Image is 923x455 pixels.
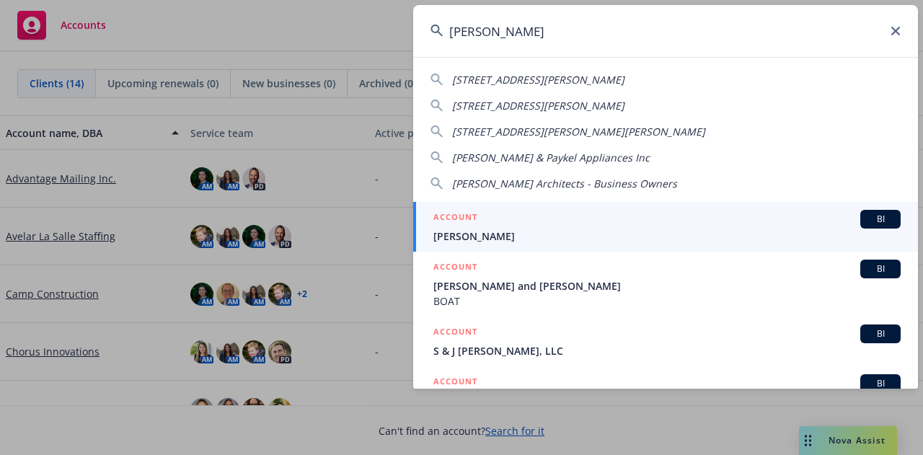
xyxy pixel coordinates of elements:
[413,5,918,57] input: Search...
[452,73,624,87] span: [STREET_ADDRESS][PERSON_NAME]
[452,151,650,164] span: [PERSON_NAME] & Paykel Appliances Inc
[452,125,705,138] span: [STREET_ADDRESS][PERSON_NAME][PERSON_NAME]
[433,343,901,358] span: S & J [PERSON_NAME], LLC
[433,324,477,342] h5: ACCOUNT
[866,262,895,275] span: BI
[452,99,624,112] span: [STREET_ADDRESS][PERSON_NAME]
[433,210,477,227] h5: ACCOUNT
[413,252,918,317] a: ACCOUNTBI[PERSON_NAME] and [PERSON_NAME]BOAT
[866,377,895,390] span: BI
[413,202,918,252] a: ACCOUNTBI[PERSON_NAME]
[433,229,901,244] span: [PERSON_NAME]
[433,260,477,277] h5: ACCOUNT
[433,374,477,392] h5: ACCOUNT
[413,317,918,366] a: ACCOUNTBIS & J [PERSON_NAME], LLC
[866,213,895,226] span: BI
[452,177,677,190] span: [PERSON_NAME] Architects - Business Owners
[433,293,901,309] span: BOAT
[413,366,918,416] a: ACCOUNTBI
[433,278,901,293] span: [PERSON_NAME] and [PERSON_NAME]
[866,327,895,340] span: BI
